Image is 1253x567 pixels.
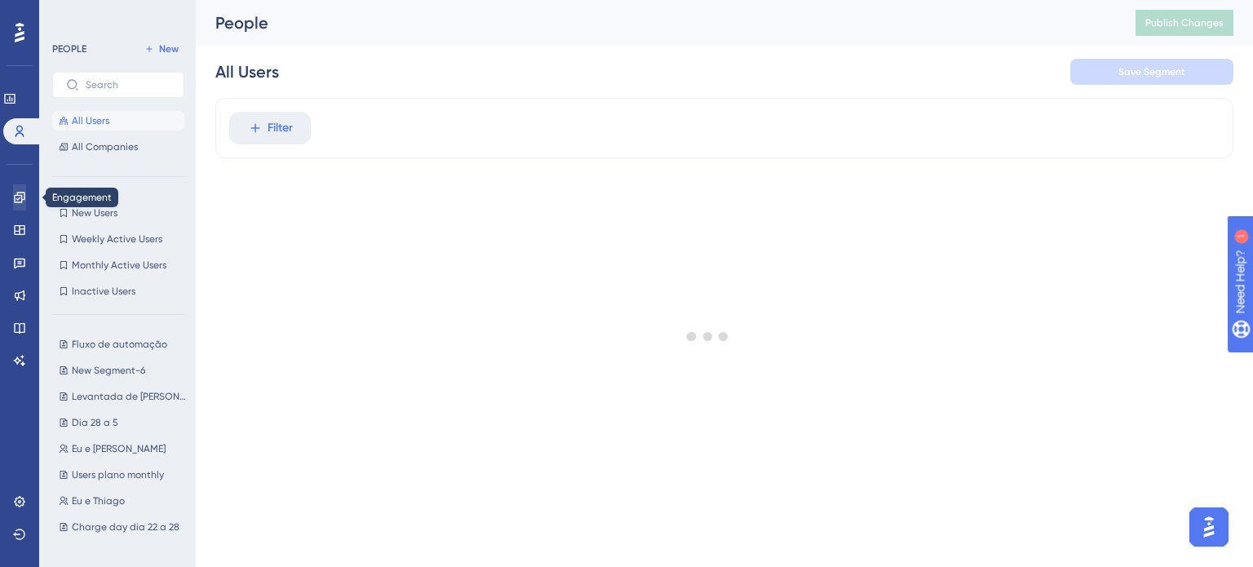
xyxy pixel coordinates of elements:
[52,229,184,249] button: Weekly Active Users
[72,285,135,298] span: Inactive Users
[52,42,86,55] div: PEOPLE
[52,439,194,458] button: Eu e [PERSON_NAME]
[72,364,145,377] span: New Segment-6
[1070,59,1233,85] button: Save Segment
[52,203,184,223] button: New Users
[72,520,179,534] span: Charge day dia 22 a 28
[72,416,118,429] span: Dia 28 a 5
[38,4,102,24] span: Need Help?
[72,140,138,153] span: All Companies
[52,111,184,131] button: All Users
[52,387,194,406] button: Levantada de [PERSON_NAME]
[52,137,184,157] button: All Companies
[1145,16,1224,29] span: Publish Changes
[215,11,1095,34] div: People
[52,255,184,275] button: Monthly Active Users
[72,114,109,127] span: All Users
[52,413,194,432] button: Dia 28 a 5
[215,60,279,83] div: All Users
[1136,10,1233,36] button: Publish Changes
[86,79,170,91] input: Search
[52,334,194,354] button: Fluxo de automação
[52,517,194,537] button: Charge day dia 22 a 28
[52,361,194,380] button: New Segment-6
[72,390,188,403] span: Levantada de [PERSON_NAME]
[72,233,162,246] span: Weekly Active Users
[72,338,167,351] span: Fluxo de automação
[113,8,118,21] div: 1
[139,39,184,59] button: New
[1184,503,1233,551] iframe: UserGuiding AI Assistant Launcher
[72,206,117,219] span: New Users
[72,468,164,481] span: Users plano monthly
[159,42,179,55] span: New
[52,491,194,511] button: Eu e Thiago
[52,281,184,301] button: Inactive Users
[72,442,166,455] span: Eu e [PERSON_NAME]
[52,465,194,485] button: Users plano monthly
[72,259,166,272] span: Monthly Active Users
[72,494,125,507] span: Eu e Thiago
[1118,65,1185,78] span: Save Segment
